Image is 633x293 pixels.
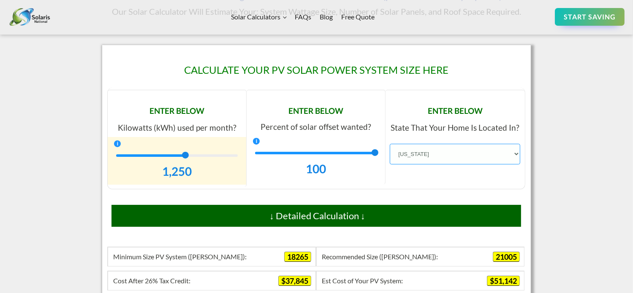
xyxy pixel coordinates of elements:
h2: Calculate Your PV Solar Power System Size Here [107,65,525,75]
div: START SAVING [564,11,616,23]
span: $51,142 [487,276,520,286]
p: State That Your Home Is Located In? [390,123,520,133]
span: 21005 [493,252,520,262]
p: Percent of solar offset wanted? [251,123,381,131]
span: 18265 [284,252,311,262]
span: Est Cost of Your PV System [321,276,404,285]
span: ↓ Detailed Calculation ↓ [269,210,365,221]
img: Solaris National logo [8,4,51,30]
a: FAQs [291,8,315,27]
p: ENTER BELOW [390,107,520,115]
span: $37,845 [278,276,311,286]
span: Cost After 26% Tax Credit [112,276,191,285]
a: Free Quote [337,8,379,27]
p: Kilowatts (kWh) used per month? [112,123,242,133]
div: 100 [255,159,377,178]
a: START SAVING [555,8,625,26]
span: Recommended Size ([PERSON_NAME]) [321,252,439,261]
a: Blog [315,8,337,27]
p: ENTER BELOW [112,107,242,115]
p: ENTER BELOW [251,107,381,115]
div: 1,250 [116,162,238,180]
span: Minimum Size PV System ([PERSON_NAME]) [112,252,247,261]
a: Solar Calculators [227,8,291,27]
